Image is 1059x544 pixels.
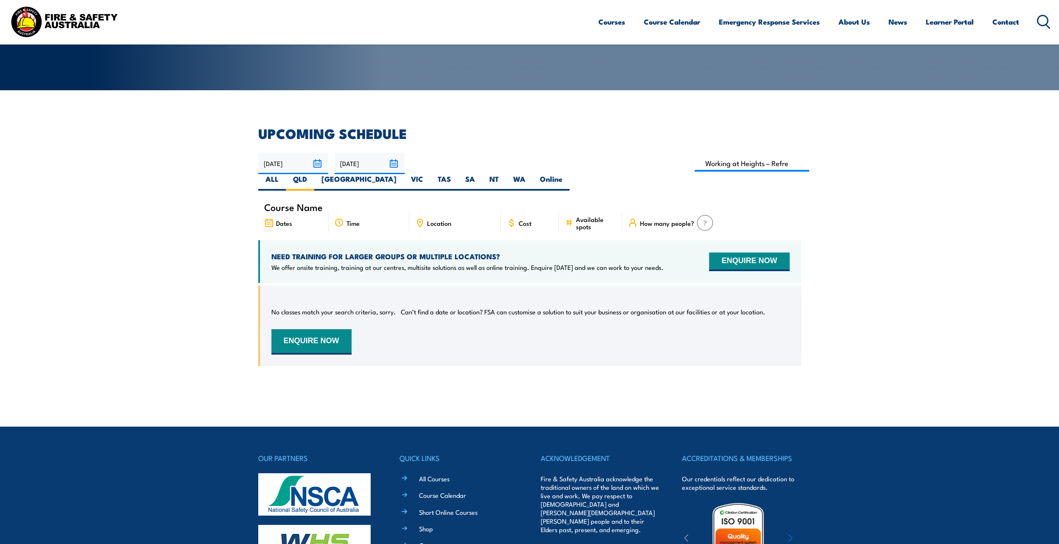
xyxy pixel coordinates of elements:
[419,491,466,500] a: Course Calendar
[400,452,518,464] h4: QUICK LINKS
[258,174,286,191] label: ALL
[695,155,810,172] input: Search Course
[258,127,801,139] h2: UPCOMING SCHEDULE
[533,174,570,191] label: Online
[276,219,292,227] span: Dates
[992,11,1019,33] a: Contact
[401,308,765,316] p: Can’t find a date or location? FSA can customise a solution to suit your business or organisation...
[346,219,360,227] span: Time
[258,473,371,516] img: nsca-logo-footer
[838,11,870,33] a: About Us
[264,203,323,211] span: Course Name
[519,219,531,227] span: Cost
[419,474,450,483] a: All Courses
[271,252,663,261] h4: NEED TRAINING FOR LARGER GROUPS OR MULTIPLE LOCATIONS?
[427,219,451,227] span: Location
[286,174,314,191] label: QLD
[314,174,404,191] label: [GEOGRAPHIC_DATA]
[258,153,328,174] input: From date
[258,452,377,464] h4: OUR PARTNERS
[889,11,907,33] a: News
[271,308,396,316] p: No classes match your search criteria, sorry.
[506,174,533,191] label: WA
[404,174,430,191] label: VIC
[598,11,625,33] a: Courses
[719,11,820,33] a: Emergency Response Services
[640,219,694,227] span: How many people?
[682,452,801,464] h4: ACCREDITATIONS & MEMBERSHIPS
[271,329,352,355] button: ENQUIRE NOW
[644,11,700,33] a: Course Calendar
[271,263,663,272] p: We offer onsite training, training at our centres, multisite solutions as well as online training...
[541,475,659,534] p: Fire & Safety Australia acknowledge the traditional owners of the land on which we live and work....
[482,174,506,191] label: NT
[419,524,433,533] a: Shop
[709,253,789,271] button: ENQUIRE NOW
[419,508,478,516] a: Short Online Courses
[926,11,974,33] a: Learner Portal
[682,475,801,491] p: Our credentials reflect our dedication to exceptional service standards.
[541,452,659,464] h4: ACKNOWLEDGEMENT
[430,174,458,191] label: TAS
[458,174,482,191] label: SA
[576,216,616,230] span: Available spots
[335,153,405,174] input: To date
